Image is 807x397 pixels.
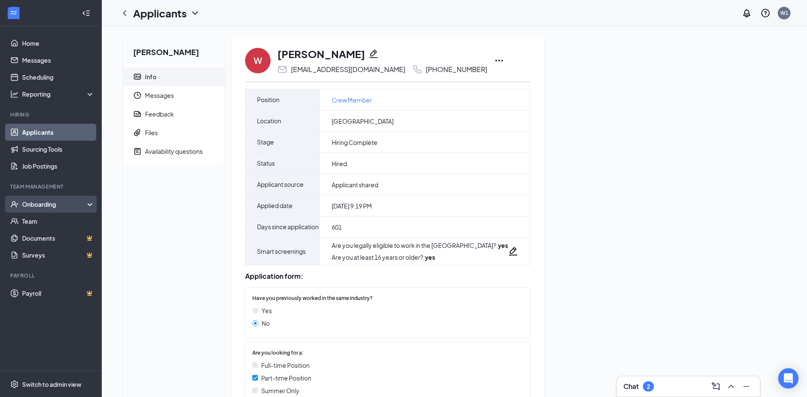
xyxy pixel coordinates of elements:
svg: ChevronLeft [120,8,130,18]
span: Days since application [257,217,318,237]
div: Info [145,72,156,81]
svg: QuestionInfo [760,8,771,18]
div: W [254,55,262,67]
div: Switch to admin view [22,380,81,389]
a: ReportFeedback [123,105,225,123]
button: ComposeMessage [709,380,723,393]
svg: ChevronUp [726,381,736,391]
button: ChevronUp [724,380,738,393]
svg: Pencil [369,49,379,59]
strong: yes [425,253,435,261]
span: Applicant shared [332,180,378,189]
div: Hiring [10,111,93,118]
svg: Minimize [741,381,751,391]
svg: ChevronDown [190,8,200,18]
div: [PHONE_NUMBER] [426,65,487,74]
h3: Chat [623,382,639,391]
svg: NoteActive [133,147,142,155]
a: SurveysCrown [22,247,95,264]
svg: UserCheck [10,200,19,208]
a: Sourcing Tools [22,141,95,158]
div: Open Intercom Messenger [778,368,799,389]
a: ClockMessages [123,86,225,105]
div: Payroll [10,272,93,279]
strong: yes [498,242,508,249]
span: Summer Only [261,386,299,395]
span: Applied date [257,195,293,216]
div: Team Management [10,183,93,190]
div: Availability questions [145,147,203,155]
svg: Clock [133,91,142,100]
svg: ContactCard [133,72,142,81]
button: Minimize [740,380,753,393]
div: 2 [647,383,650,390]
a: Crew Member [332,95,372,105]
span: Stage [257,132,274,153]
div: W1 [780,9,788,17]
span: Have you previously worked in the same industry? [252,294,373,303]
a: NoteActiveAvailability questions [123,142,225,161]
svg: WorkstreamLogo [9,8,18,17]
span: Yes [262,306,272,315]
a: Scheduling [22,69,95,86]
div: Onboarding [22,200,87,208]
div: Are you legally eligible to work in the [GEOGRAPHIC_DATA]? : [332,241,508,250]
svg: Ellipses [494,56,504,66]
span: Position [257,89,279,110]
svg: Report [133,110,142,118]
svg: Email [277,64,288,75]
span: No [262,319,270,328]
span: Part-time Position [261,373,311,383]
span: 601 [332,223,342,231]
div: [EMAIL_ADDRESS][DOMAIN_NAME] [291,65,405,74]
div: Feedback [145,110,174,118]
svg: Notifications [742,8,752,18]
svg: Paperclip [133,128,142,137]
a: Messages [22,52,95,69]
h2: [PERSON_NAME] [123,36,225,64]
svg: Collapse [82,9,90,17]
a: ContactCardInfo [123,67,225,86]
span: Location [257,111,281,131]
span: Applicant source [257,174,304,195]
a: Home [22,35,95,52]
h1: Applicants [133,6,187,20]
div: Application form: [245,272,531,280]
span: Messages [145,86,218,105]
a: Job Postings [22,158,95,175]
span: [GEOGRAPHIC_DATA] [332,117,394,125]
a: DocumentsCrown [22,230,95,247]
svg: Analysis [10,90,19,98]
span: Hiring Complete [332,138,377,147]
div: Files [145,128,158,137]
a: Team [22,213,95,230]
a: PayrollCrown [22,285,95,302]
svg: Phone [412,64,422,75]
svg: ComposeMessage [711,381,721,391]
a: PaperclipFiles [123,123,225,142]
svg: Pencil [508,246,518,256]
span: Full-time Position [261,361,310,370]
span: Are you looking for a: [252,349,304,357]
div: Are you at least 16 years or older? : [332,253,508,261]
span: Status [257,153,275,174]
span: [DATE] 9:19 PM [332,202,372,210]
span: Smart screenings [257,241,306,262]
span: Hired [332,159,347,168]
svg: Settings [10,380,19,389]
h1: [PERSON_NAME] [277,47,365,61]
a: Applicants [22,124,95,141]
div: Reporting [22,90,95,98]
